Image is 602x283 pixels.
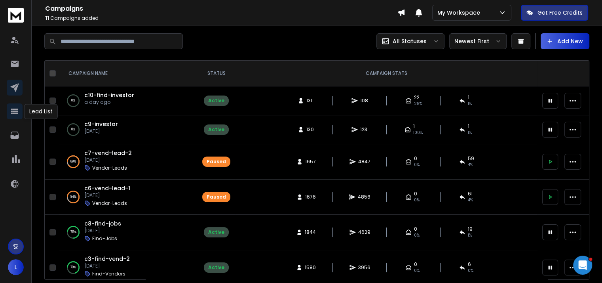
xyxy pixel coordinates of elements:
td: 84%c6-vend-lead-1[DATE]Vendor-Leads [59,180,198,215]
p: Vendor-Leads [92,200,127,207]
button: L [8,259,24,275]
p: Get Free Credits [537,9,583,17]
button: Newest First [449,33,507,49]
iframe: Intercom live chat [573,256,592,275]
td: 0%c9-investor[DATE] [59,115,198,144]
span: 130 [306,126,314,133]
span: 3956 [358,264,370,271]
p: [DATE] [84,228,121,234]
a: c6-vend-lead-1 [84,184,130,192]
p: [DATE] [84,192,130,199]
td: 75%c8-find-jobs[DATE]Find-Jobs [59,215,198,250]
span: 22 [414,94,420,101]
span: 1676 [305,194,316,200]
a: c10-find-investor [84,91,134,99]
span: 0 [414,191,417,197]
a: c9-investor [84,120,118,128]
p: 0 % [71,97,75,105]
span: 1 [468,123,469,130]
div: Active [208,126,224,133]
span: 0% [414,268,420,274]
span: 11 [45,15,49,21]
span: 0 [414,261,417,268]
p: 84 % [70,193,76,201]
span: 4629 [358,229,370,235]
span: 0% [414,232,420,239]
p: a day ago [84,99,134,105]
span: 1580 [305,264,316,271]
div: Active [208,229,224,235]
img: logo [8,8,24,23]
div: Paused [207,194,226,200]
span: 19 [468,226,473,232]
span: 0 % [468,268,473,274]
span: 4856 [358,194,370,200]
a: c8-find-jobs [84,220,121,228]
span: 0% [414,197,420,203]
div: Lead List [24,104,58,119]
td: 0%c10-find-investora day ago [59,86,198,115]
p: Campaigns added [45,15,397,21]
span: 100 % [413,130,423,136]
span: 0 [414,155,417,162]
p: 70 % [70,264,76,272]
span: 1657 [305,159,316,165]
span: 1 % [468,101,472,107]
p: [DATE] [84,128,118,134]
span: 28 % [414,101,422,107]
span: 61 [468,191,473,197]
span: 108 [360,98,368,104]
th: STATUS [198,61,235,86]
span: 0% [414,162,420,168]
th: CAMPAIGN NAME [59,61,198,86]
span: 4 % [468,197,473,203]
a: c7-vend-lead-2 [84,149,132,157]
div: Paused [207,159,226,165]
span: 1 [468,94,469,101]
a: c3-find-vend-2 [84,255,130,263]
h1: Campaigns [45,4,397,13]
p: [DATE] [84,157,132,163]
span: 0 [414,226,417,232]
p: [DATE] [84,263,130,269]
p: 0 % [71,126,75,134]
span: 1 % [468,130,472,136]
p: 89 % [70,158,76,166]
div: Active [208,98,224,104]
span: 131 [306,98,314,104]
span: 4847 [358,159,370,165]
span: 1 [413,123,415,130]
span: 123 [360,126,368,133]
td: 89%c7-vend-lead-2[DATE]Vendor-Leads [59,144,198,180]
span: 4 % [468,162,473,168]
p: Find-Vendors [92,271,125,277]
p: Vendor-Leads [92,165,127,171]
span: 1844 [305,229,316,235]
p: All Statuses [393,37,427,45]
button: Get Free Credits [521,5,588,21]
div: Active [208,264,224,271]
span: 6 [468,261,471,268]
th: CAMPAIGN STATS [235,61,537,86]
p: Find-Jobs [92,235,117,242]
span: 1 % [468,232,472,239]
p: 75 % [70,228,76,236]
button: Add New [541,33,589,49]
p: My Workspace [437,9,483,17]
span: 59 [468,155,474,162]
